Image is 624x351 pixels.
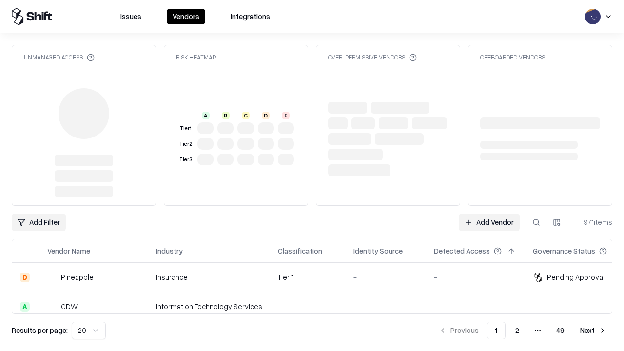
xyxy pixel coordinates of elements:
[328,53,417,61] div: Over-Permissive Vendors
[278,246,322,256] div: Classification
[178,156,194,164] div: Tier 3
[20,302,30,312] div: A
[507,322,527,339] button: 2
[156,301,262,312] div: Information Technology Services
[353,301,418,312] div: -
[353,246,403,256] div: Identity Source
[176,53,216,61] div: Risk Heatmap
[487,322,506,339] button: 1
[533,301,623,312] div: -
[278,301,338,312] div: -
[24,53,95,61] div: Unmanaged Access
[547,272,604,282] div: Pending Approval
[262,112,270,119] div: D
[434,301,517,312] div: -
[548,322,572,339] button: 49
[242,112,250,119] div: C
[156,246,183,256] div: Industry
[156,272,262,282] div: Insurance
[178,140,194,148] div: Tier 2
[282,112,290,119] div: F
[20,273,30,282] div: D
[115,9,147,24] button: Issues
[12,214,66,231] button: Add Filter
[573,217,612,227] div: 971 items
[12,325,68,335] p: Results per page:
[459,214,520,231] a: Add Vendor
[574,322,612,339] button: Next
[61,272,94,282] div: Pineapple
[167,9,205,24] button: Vendors
[222,112,230,119] div: B
[278,272,338,282] div: Tier 1
[225,9,276,24] button: Integrations
[47,302,57,312] img: CDW
[353,272,418,282] div: -
[178,124,194,133] div: Tier 1
[434,246,490,256] div: Detected Access
[47,246,90,256] div: Vendor Name
[47,273,57,282] img: Pineapple
[434,272,517,282] div: -
[480,53,545,61] div: Offboarded Vendors
[533,246,595,256] div: Governance Status
[202,112,210,119] div: A
[61,301,78,312] div: CDW
[433,322,612,339] nav: pagination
